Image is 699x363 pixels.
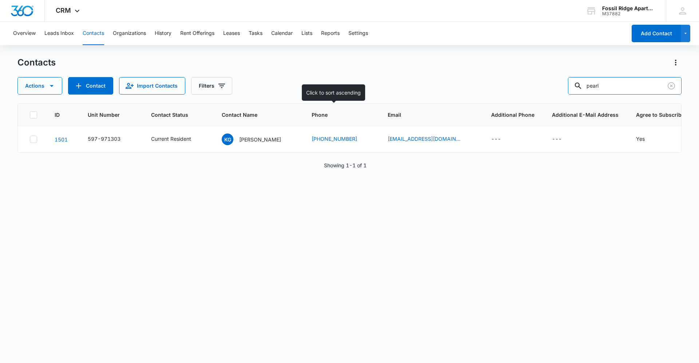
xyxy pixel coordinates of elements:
[223,22,240,45] button: Leases
[249,22,262,45] button: Tasks
[113,22,146,45] button: Organizations
[222,133,294,145] div: Contact Name - Kaitlyn Gassen - Select to Edit Field
[312,135,370,144] div: Phone - (503) 781-2269 - Select to Edit Field
[636,111,684,119] span: Agree to Subscribe
[602,5,655,11] div: account name
[151,135,204,144] div: Contact Status - Current Resident - Select to Edit Field
[348,22,368,45] button: Settings
[191,77,232,95] button: Filters
[88,111,134,119] span: Unit Number
[491,111,534,119] span: Additional Phone
[222,111,284,119] span: Contact Name
[552,135,575,144] div: Additional E-Mail Address - - Select to Edit Field
[552,111,619,119] span: Additional E-Mail Address
[312,111,360,119] span: Phone
[312,135,357,143] a: [PHONE_NUMBER]
[239,136,281,143] p: [PERSON_NAME]
[302,84,365,101] div: Click to sort ascending
[568,77,682,95] input: Search Contacts
[13,22,36,45] button: Overview
[491,135,514,144] div: Additional Phone - - Select to Edit Field
[271,22,293,45] button: Calendar
[180,22,214,45] button: Rent Offerings
[324,161,367,169] p: Showing 1-1 of 1
[321,22,340,45] button: Reports
[222,133,233,145] span: KG
[388,135,474,144] div: Email - gassenkaitlyn@yahoo.com - Select to Edit Field
[88,135,134,144] div: Unit Number - 597-971303 - Select to Edit Field
[17,57,56,68] h1: Contacts
[83,22,104,45] button: Contacts
[301,22,312,45] button: Lists
[491,135,501,144] div: ---
[68,77,113,95] button: Add Contact
[151,135,191,143] div: Current Resident
[670,57,682,68] button: Actions
[666,80,677,92] button: Clear
[155,22,171,45] button: History
[388,135,461,143] a: [EMAIL_ADDRESS][DOMAIN_NAME]
[602,11,655,16] div: account id
[151,111,194,119] span: Contact Status
[636,135,645,143] div: Yes
[55,136,68,143] a: Navigate to contact details page for Kaitlyn Gassen
[388,111,463,119] span: Email
[55,111,60,119] span: ID
[632,25,681,42] button: Add Contact
[552,135,562,144] div: ---
[636,135,658,144] div: Agree to Subscribe - Yes - Select to Edit Field
[56,7,71,14] span: CRM
[44,22,74,45] button: Leads Inbox
[119,77,185,95] button: Import Contacts
[88,135,121,143] div: 597-971303
[17,77,62,95] button: Actions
